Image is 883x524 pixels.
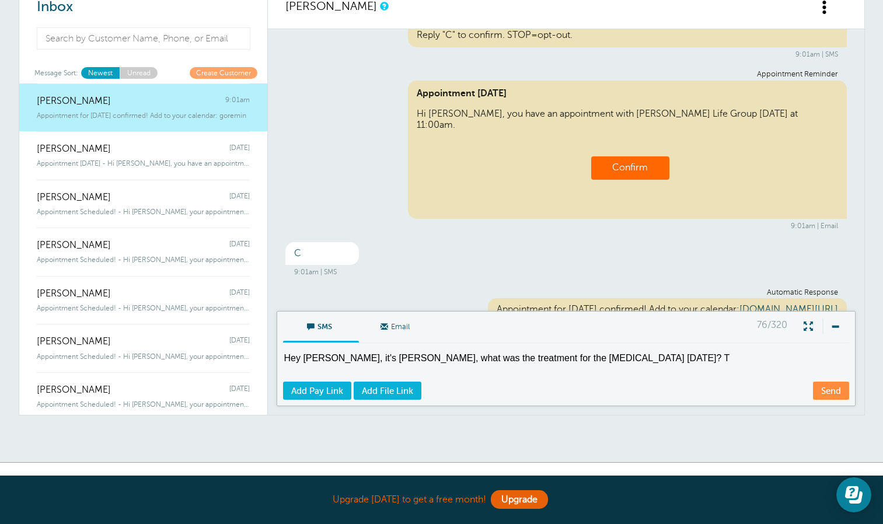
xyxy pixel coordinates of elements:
[380,2,387,10] a: This is a history of all communications between GoReminders and your customer.
[612,162,648,173] a: Confirm
[294,50,838,58] div: 9:01am | SMS
[37,400,250,408] span: Appointment Scheduled! - Hi [PERSON_NAME], your appointment with [PERSON_NAME] Life Group has bee...
[81,67,120,78] a: Newest
[37,240,111,251] span: [PERSON_NAME]
[294,222,838,230] div: 9:01am | Email
[757,320,787,331] span: 76/320
[37,385,111,396] span: [PERSON_NAME]
[362,386,413,396] span: Add File Link
[37,144,111,155] span: [PERSON_NAME]
[229,192,250,203] span: [DATE]
[37,111,246,120] span: Appointment for [DATE] confirmed! Add to your calendar: goremin
[813,382,849,400] a: Send
[37,304,250,312] span: Appointment Scheduled! - Hi [PERSON_NAME], your appointment with [PERSON_NAME] Life Group has bee...
[150,487,734,512] div: Upgrade [DATE] to get a free month!
[37,352,250,361] span: Appointment Scheduled! - Hi [PERSON_NAME], your appointment with [PERSON_NAME] Life Group has bee...
[19,276,267,324] a: [PERSON_NAME] [DATE] Appointment Scheduled! - Hi [PERSON_NAME], your appointment with [PERSON_NAM...
[292,312,350,340] span: SMS
[739,304,838,315] a: [DOMAIN_NAME][URL]
[19,180,267,228] a: [PERSON_NAME] [DATE] Appointment Scheduled! - Hi [PERSON_NAME], your appointment with [PERSON_NAM...
[37,256,250,264] span: Appointment Scheduled! - Hi [PERSON_NAME], your appointment with [PERSON_NAME] Life Group has bee...
[408,81,847,219] div: Hi [PERSON_NAME], you have an appointment with [PERSON_NAME] Life Group [DATE] at 11:00am.
[37,208,250,216] span: Appointment Scheduled! - Hi [PERSON_NAME], your appointment with [PERSON_NAME] Life Group has bee...
[37,96,111,107] span: [PERSON_NAME]
[354,382,421,400] a: Add File Link
[229,144,250,155] span: [DATE]
[37,336,111,347] span: [PERSON_NAME]
[19,83,267,132] a: [PERSON_NAME] 9:01am Appointment for [DATE] confirmed! Add to your calendar: goremin
[285,242,359,265] div: C
[190,67,257,78] a: Create Customer
[491,490,548,509] a: Upgrade
[229,385,250,396] span: [DATE]
[488,298,847,321] div: Appointment for [DATE] confirmed! Add to your calendar:
[368,312,426,340] span: Email
[37,192,111,203] span: [PERSON_NAME]
[294,70,838,79] div: Appointment Reminder
[19,372,267,421] a: [PERSON_NAME] [DATE] Appointment Scheduled! - Hi [PERSON_NAME], your appointment with [PERSON_NAM...
[417,88,838,99] span: Appointment [DATE]
[37,159,250,167] span: Appointment [DATE] - Hi [PERSON_NAME], you have an appointment with [PERSON_NAME] Life Group at 6...
[836,477,871,512] iframe: Resource center
[294,288,838,297] div: Automatic Response
[120,67,158,78] a: Unread
[37,288,111,299] span: [PERSON_NAME]
[37,27,251,50] input: Search by Customer Name, Phone, or Email
[225,96,250,107] span: 9:01am
[283,382,351,400] a: Add Pay Link
[19,324,267,372] a: [PERSON_NAME] [DATE] Appointment Scheduled! - Hi [PERSON_NAME], your appointment with [PERSON_NAM...
[19,131,267,180] a: [PERSON_NAME] [DATE] Appointment [DATE] - Hi [PERSON_NAME], you have an appointment with [PERSON_...
[34,67,78,78] span: Message Sort:
[229,288,250,299] span: [DATE]
[291,386,343,396] span: Add Pay Link
[19,228,267,276] a: [PERSON_NAME] [DATE] Appointment Scheduled! - Hi [PERSON_NAME], your appointment with [PERSON_NAM...
[229,240,250,251] span: [DATE]
[294,268,838,276] div: 9:01am | SMS
[229,336,250,347] span: [DATE]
